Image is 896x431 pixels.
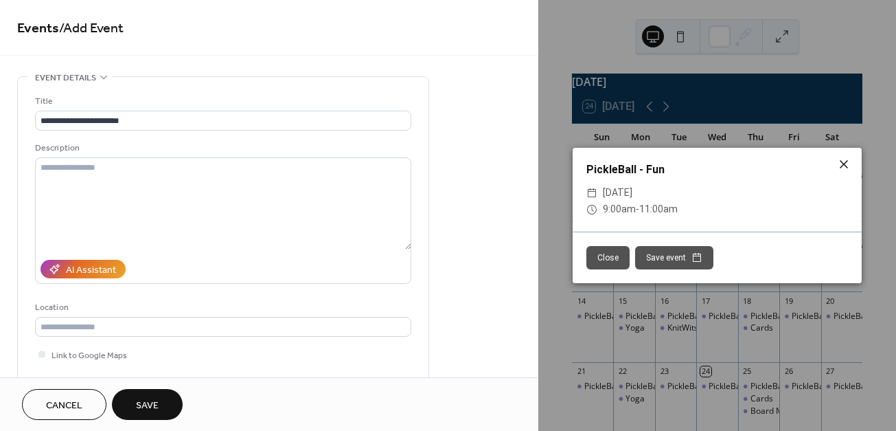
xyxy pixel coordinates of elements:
[59,15,124,42] span: / Add Event
[35,300,409,315] div: Location
[636,203,639,214] span: -
[35,141,409,155] div: Description
[635,246,713,269] button: Save event
[136,399,159,413] span: Save
[66,263,116,278] div: AI Assistant
[35,94,409,109] div: Title
[603,185,632,201] span: [DATE]
[586,246,630,269] button: Close
[41,260,126,278] button: AI Assistant
[46,399,82,413] span: Cancel
[112,389,183,420] button: Save
[35,71,96,85] span: Event details
[573,162,862,178] div: PickleBall - Fun
[586,185,597,201] div: ​
[586,201,597,218] div: ​
[639,203,678,214] span: 11:00am
[603,203,636,214] span: 9:00am
[17,15,59,42] a: Events
[51,349,127,363] span: Link to Google Maps
[22,389,106,420] button: Cancel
